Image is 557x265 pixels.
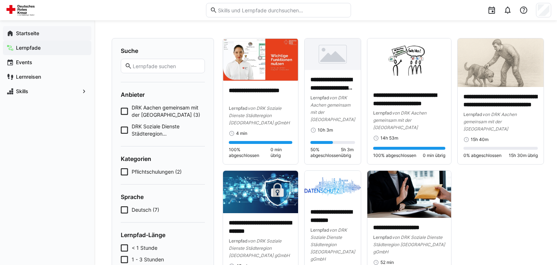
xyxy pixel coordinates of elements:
[229,238,290,258] span: von DRK Soziale Dienste Städteregion [GEOGRAPHIC_DATA] gGmbH
[223,38,298,81] img: image
[458,38,544,87] img: image
[305,171,361,202] img: image
[229,105,290,125] span: von DRK Soziale Dienste Städteregion [GEOGRAPHIC_DATA] gGmbH
[121,193,205,200] h4: Sprache
[373,110,426,130] span: von DRK Aachen gemeinsam mit der [GEOGRAPHIC_DATA]
[132,206,159,214] span: Deutsch (7)
[217,7,347,13] input: Skills und Lernpfade durchsuchen…
[236,131,247,136] span: 4 min
[310,147,341,158] span: 50% abgeschlossen
[132,63,201,69] input: Lernpfade suchen
[367,38,451,86] img: image
[305,38,361,70] img: image
[121,91,205,98] h4: Anbieter
[310,227,329,233] span: Lernpfad
[463,112,482,117] span: Lernpfad
[318,127,333,133] span: 10h 3m
[121,231,205,239] h4: Lernpfad-Länge
[271,147,292,158] span: 0 min übrig
[509,153,538,158] span: 15h 30m übrig
[380,135,398,141] span: 14h 53m
[373,235,445,254] span: von DRK Soziale Dienste Städteregion [GEOGRAPHIC_DATA] gGmbH
[121,155,205,162] h4: Kategorien
[310,95,355,122] span: von DRK Aachen gemeinsam mit der [GEOGRAPHIC_DATA]
[223,171,298,213] img: image
[132,244,157,252] span: < 1 Stunde
[341,147,355,158] span: 5h 3m übrig
[463,153,502,158] span: 0% abgeschlossen
[132,168,182,175] span: Pflichtschulungen (2)
[463,112,517,132] span: von DRK Aachen gemeinsam mit der [GEOGRAPHIC_DATA]
[121,47,205,54] h4: Suche
[310,227,355,262] span: von DRK Soziale Dienste Städteregion [GEOGRAPHIC_DATA] gGmbH
[373,110,392,116] span: Lernpfad
[310,95,329,100] span: Lernpfad
[132,256,164,263] span: 1 - 3 Stunden
[471,137,488,142] span: 15h 40m
[229,105,248,111] span: Lernpfad
[229,238,248,244] span: Lernpfad
[423,153,445,158] span: 0 min übrig
[132,104,205,119] span: DRK Aachen gemeinsam mit der [GEOGRAPHIC_DATA] (3)
[367,171,451,218] img: image
[373,153,416,158] span: 100% abgeschlossen
[132,123,205,137] span: DRK Soziale Dienste Städteregion [GEOGRAPHIC_DATA] gGmbH (4)
[373,235,392,240] span: Lernpfad
[229,147,271,158] span: 100% abgeschlossen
